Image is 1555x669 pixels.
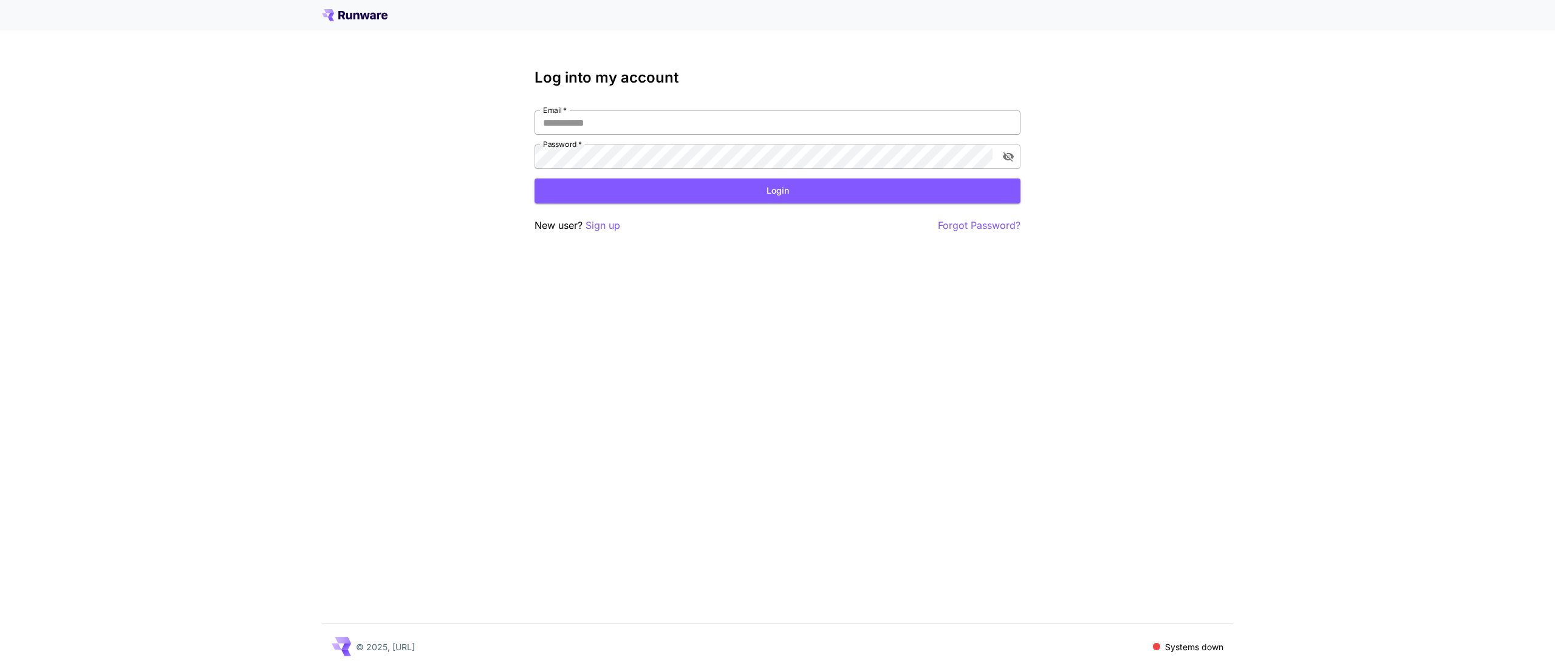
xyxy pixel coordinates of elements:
[535,69,1020,86] h3: Log into my account
[543,105,567,115] label: Email
[356,640,415,653] p: © 2025, [URL]
[586,218,620,233] button: Sign up
[535,218,620,233] p: New user?
[1165,640,1223,653] p: Systems down
[535,178,1020,203] button: Login
[997,146,1019,168] button: toggle password visibility
[938,218,1020,233] button: Forgot Password?
[543,139,582,149] label: Password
